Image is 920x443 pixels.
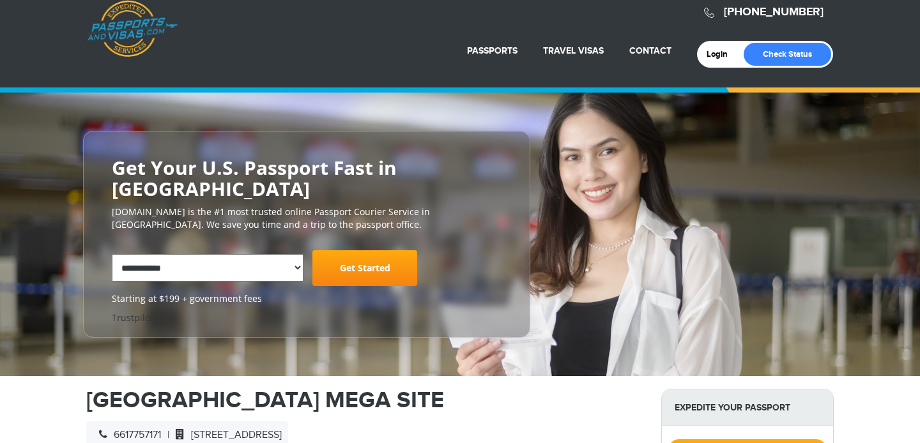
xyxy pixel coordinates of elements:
[112,157,502,199] h2: Get Your U.S. Passport Fast in [GEOGRAPHIC_DATA]
[744,43,831,66] a: Check Status
[629,45,671,56] a: Contact
[169,429,282,441] span: [STREET_ADDRESS]
[543,45,604,56] a: Travel Visas
[467,45,517,56] a: Passports
[707,49,737,59] a: Login
[93,429,161,441] span: 6617757171
[112,206,502,231] p: [DOMAIN_NAME] is the #1 most trusted online Passport Courier Service in [GEOGRAPHIC_DATA]. We sav...
[662,389,833,426] strong: Expedite Your Passport
[312,250,417,286] a: Get Started
[112,292,502,305] span: Starting at $199 + government fees
[86,389,642,412] h1: [GEOGRAPHIC_DATA] MEGA SITE
[112,312,153,324] a: Trustpilot
[724,5,824,19] a: [PHONE_NUMBER]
